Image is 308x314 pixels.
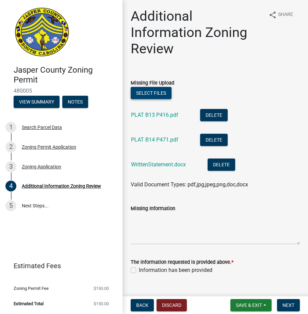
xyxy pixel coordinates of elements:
div: 1 [5,122,16,133]
span: Save & Exit [236,302,262,308]
button: Next [277,299,300,311]
div: Zoning Application [22,164,61,169]
button: Back [131,299,154,311]
button: Delete [208,159,235,171]
div: Additional Information Zoning Review [22,184,101,188]
h1: Additional Information Zoning Review [131,8,263,57]
img: Jasper County, South Carolina [14,7,70,58]
label: Missing Information [131,206,175,211]
span: Estimated Total [14,301,44,306]
button: Delete [200,134,228,146]
a: WrittenStatement.docx [131,161,186,168]
span: $150.00 [94,301,109,306]
div: 5 [5,200,16,211]
span: 480005 [14,88,109,94]
label: Information has been provided [139,266,212,274]
button: Discard [157,299,187,311]
label: Missing File Upload [131,81,174,86]
span: Zoning Permit Fee [14,286,49,291]
a: PLAT B14 P471.pdf [131,136,178,143]
wm-modal-confirm: Summary [14,99,60,105]
span: Valid Document Types: pdf,jpg,jpeg,png,doc,docx [131,181,248,188]
div: 3 [5,161,16,172]
span: Next [282,302,294,308]
wm-modal-confirm: Delete Document [200,112,228,119]
label: The information requested is provided above. [131,260,233,265]
div: Search Parcel Data [22,125,62,130]
button: Save & Exit [230,299,272,311]
button: shareShare [263,8,298,21]
h4: Jasper County Zoning Permit [14,65,117,85]
wm-modal-confirm: Delete Document [208,162,235,168]
a: Estimated Fees [5,259,112,273]
span: $150.00 [94,286,109,291]
span: Back [136,302,148,308]
div: 2 [5,142,16,152]
button: Select files [131,87,172,99]
wm-modal-confirm: Notes [62,99,88,105]
i: share [269,11,277,19]
a: PLAT B13 P416.pdf [131,112,178,118]
wm-modal-confirm: Delete Document [200,137,228,144]
div: Zoning Permit Application [22,145,76,149]
button: Delete [200,109,228,121]
div: 4 [5,181,16,191]
span: Share [278,11,293,19]
button: View Summary [14,96,60,108]
button: Notes [62,96,88,108]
